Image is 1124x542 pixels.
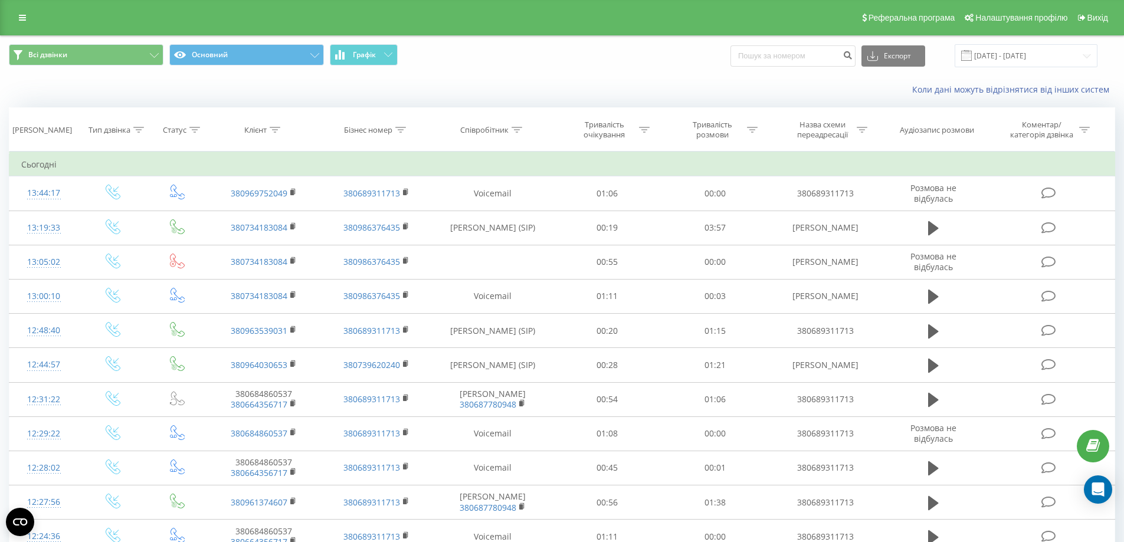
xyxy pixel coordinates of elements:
[21,182,67,205] div: 13:44:17
[1084,475,1112,504] div: Open Intercom Messenger
[553,348,661,382] td: 00:28
[661,211,769,245] td: 03:57
[769,348,881,382] td: [PERSON_NAME]
[169,44,324,65] button: Основний
[353,51,376,59] span: Графік
[208,451,320,485] td: 380684860537
[553,279,661,313] td: 01:11
[9,44,163,65] button: Всі дзвінки
[661,176,769,211] td: 00:00
[769,314,881,348] td: 380689311713
[769,211,881,245] td: [PERSON_NAME]
[208,382,320,416] td: 380684860537
[244,125,267,135] div: Клієнт
[343,359,400,370] a: 380739620240
[900,125,974,135] div: Аудіозапис розмови
[343,325,400,336] a: 380689311713
[21,491,67,514] div: 12:27:56
[553,485,661,520] td: 00:56
[21,456,67,479] div: 12:28:02
[21,353,67,376] div: 12:44:57
[769,416,881,451] td: 380689311713
[231,428,287,439] a: 380684860537
[769,485,881,520] td: 380689311713
[21,285,67,308] div: 13:00:10
[432,382,553,416] td: [PERSON_NAME]
[1087,13,1108,22] span: Вихід
[343,222,400,233] a: 380986376435
[343,393,400,405] a: 380689311713
[553,314,661,348] td: 00:20
[769,279,881,313] td: [PERSON_NAME]
[432,279,553,313] td: Voicemail
[661,245,769,279] td: 00:00
[343,428,400,439] a: 380689311713
[432,451,553,485] td: Voicemail
[791,120,854,140] div: Назва схеми переадресації
[553,176,661,211] td: 01:06
[231,188,287,199] a: 380969752049
[769,245,881,279] td: [PERSON_NAME]
[910,251,956,272] span: Розмова не відбулась
[163,125,186,135] div: Статус
[769,382,881,416] td: 380689311713
[432,314,553,348] td: [PERSON_NAME] (SIP)
[661,348,769,382] td: 01:21
[769,176,881,211] td: 380689311713
[432,176,553,211] td: Voicemail
[432,485,553,520] td: [PERSON_NAME]
[681,120,744,140] div: Тривалість розмови
[1007,120,1076,140] div: Коментар/категорія дзвінка
[231,359,287,370] a: 380964030653
[231,497,287,508] a: 380961374607
[231,325,287,336] a: 380963539031
[343,531,400,542] a: 380689311713
[231,467,287,478] a: 380664356717
[912,84,1115,95] a: Коли дані можуть відрізнятися вiд інших систем
[28,50,67,60] span: Всі дзвінки
[89,125,130,135] div: Тип дзвінка
[553,416,661,451] td: 01:08
[6,508,34,536] button: Open CMP widget
[910,182,956,204] span: Розмова не відбулась
[975,13,1067,22] span: Налаштування профілю
[553,211,661,245] td: 00:19
[21,388,67,411] div: 12:31:22
[460,502,516,513] a: 380687780948
[231,256,287,267] a: 380734183084
[553,245,661,279] td: 00:55
[661,485,769,520] td: 01:38
[330,44,398,65] button: Графік
[573,120,636,140] div: Тривалість очікування
[910,422,956,444] span: Розмова не відбулась
[21,251,67,274] div: 13:05:02
[460,399,516,410] a: 380687780948
[553,382,661,416] td: 00:54
[432,348,553,382] td: [PERSON_NAME] (SIP)
[730,45,856,67] input: Пошук за номером
[343,188,400,199] a: 380689311713
[21,422,67,445] div: 12:29:22
[432,211,553,245] td: [PERSON_NAME] (SIP)
[231,290,287,301] a: 380734183084
[432,416,553,451] td: Voicemail
[343,256,400,267] a: 380986376435
[869,13,955,22] span: Реферальна програма
[861,45,925,67] button: Експорт
[231,222,287,233] a: 380734183084
[343,462,400,473] a: 380689311713
[343,290,400,301] a: 380986376435
[231,399,287,410] a: 380664356717
[769,451,881,485] td: 380689311713
[661,279,769,313] td: 00:03
[343,497,400,508] a: 380689311713
[12,125,72,135] div: [PERSON_NAME]
[21,319,67,342] div: 12:48:40
[553,451,661,485] td: 00:45
[661,451,769,485] td: 00:01
[21,216,67,239] div: 13:19:33
[661,382,769,416] td: 01:06
[460,125,509,135] div: Співробітник
[661,314,769,348] td: 01:15
[344,125,392,135] div: Бізнес номер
